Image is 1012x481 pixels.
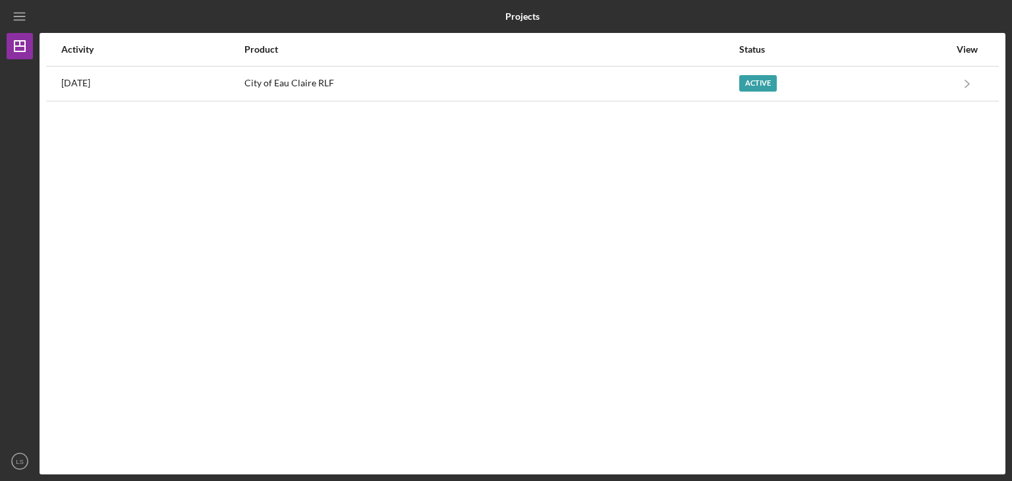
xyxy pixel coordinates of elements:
[7,448,33,474] button: LS
[739,75,777,92] div: Active
[244,67,738,100] div: City of Eau Claire RLF
[244,44,738,55] div: Product
[951,44,984,55] div: View
[16,458,24,465] text: LS
[505,11,540,22] b: Projects
[739,44,949,55] div: Status
[61,44,243,55] div: Activity
[61,78,90,88] time: 2025-09-24 13:17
